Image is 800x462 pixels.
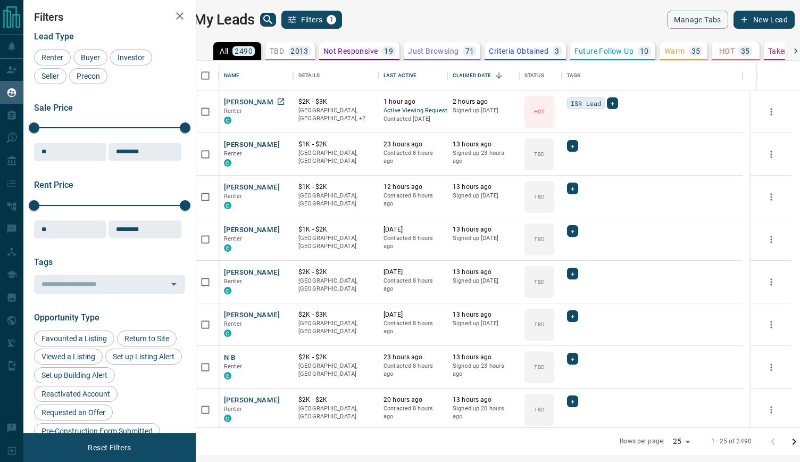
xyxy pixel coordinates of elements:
[453,61,491,90] div: Claimed Date
[489,47,548,55] p: Criteria Obtained
[453,395,514,405] p: 13 hours ago
[34,386,118,402] div: Reactivated Account
[378,61,447,90] div: Last Active
[453,310,514,319] p: 13 hours ago
[298,319,373,336] p: [GEOGRAPHIC_DATA], [GEOGRAPHIC_DATA]
[224,202,231,209] div: condos.ca
[664,47,685,55] p: Warm
[763,104,779,120] button: more
[38,390,114,398] span: Reactivated Account
[534,406,544,414] p: TBD
[224,97,280,108] button: [PERSON_NAME]
[384,405,442,421] p: Contacted 8 hours ago
[274,95,288,109] a: Open in New Tab
[224,320,242,327] span: Renter
[34,349,103,365] div: Viewed a Listing
[763,402,779,418] button: more
[290,47,309,55] p: 2013
[571,353,574,364] span: +
[298,183,373,192] p: $1K - $2K
[114,53,148,62] span: Investor
[224,329,231,337] div: condos.ca
[571,98,601,109] span: ISR Lead
[298,234,373,251] p: [GEOGRAPHIC_DATA], [GEOGRAPHIC_DATA]
[384,97,442,106] p: 1 hour ago
[524,61,544,90] div: Status
[711,437,752,446] p: 1–25 of 2490
[224,193,242,200] span: Renter
[224,406,242,412] span: Renter
[384,115,442,123] p: Contacted [DATE]
[519,61,562,90] div: Status
[611,98,614,109] span: +
[667,11,728,29] button: Manage Tabs
[34,103,73,113] span: Sale Price
[534,150,544,158] p: TBD
[763,317,779,333] button: more
[567,61,581,90] div: Tags
[567,140,578,152] div: +
[384,106,442,115] span: Active Viewing Request
[117,331,177,346] div: Return to Site
[166,277,181,292] button: Open
[224,159,231,167] div: condos.ca
[69,68,107,84] div: Precon
[38,334,111,343] span: Favourited a Listing
[384,353,442,362] p: 23 hours ago
[34,49,71,65] div: Renter
[38,408,109,417] span: Requested an Offer
[453,234,514,243] p: Signed up [DATE]
[384,192,442,208] p: Contacted 8 hours ago
[224,395,280,406] button: [PERSON_NAME]
[224,117,231,124] div: condos.ca
[607,97,618,109] div: +
[260,13,276,27] button: search button
[298,225,373,234] p: $1K - $2K
[384,225,442,234] p: [DATE]
[453,319,514,328] p: Signed up [DATE]
[34,367,115,383] div: Set up Building Alert
[224,363,242,370] span: Renter
[219,61,293,90] div: Name
[298,140,373,149] p: $1K - $2K
[220,47,228,55] p: All
[73,49,107,65] div: Buyer
[73,72,104,80] span: Precon
[453,277,514,285] p: Signed up [DATE]
[384,268,442,277] p: [DATE]
[734,11,795,29] button: New Lead
[453,268,514,277] p: 13 hours ago
[555,47,559,55] p: 3
[77,53,104,62] span: Buyer
[571,396,574,407] span: +
[384,183,442,192] p: 12 hours ago
[298,405,373,421] p: [GEOGRAPHIC_DATA], [GEOGRAPHIC_DATA]
[224,372,231,379] div: condos.ca
[298,106,373,123] p: East End, Toronto
[567,183,578,194] div: +
[270,47,284,55] p: TBD
[465,47,474,55] p: 71
[38,371,111,379] span: Set up Building Alert
[34,31,74,42] span: Lead Type
[384,61,416,90] div: Last Active
[453,225,514,234] p: 13 hours ago
[34,331,114,346] div: Favourited a Listing
[453,183,514,192] p: 13 hours ago
[534,235,544,243] p: TBD
[81,439,138,457] button: Reset Filters
[224,310,280,320] button: [PERSON_NAME]
[34,405,113,420] div: Requested an Offer
[567,310,578,322] div: +
[298,353,373,362] p: $2K - $2K
[453,192,514,200] p: Signed up [DATE]
[384,234,442,251] p: Contacted 8 hours ago
[38,352,99,361] span: Viewed a Listing
[298,277,373,293] p: [GEOGRAPHIC_DATA], [GEOGRAPHIC_DATA]
[534,320,544,328] p: TBD
[224,150,242,157] span: Renter
[34,68,66,84] div: Seller
[534,363,544,371] p: TBD
[384,319,442,336] p: Contacted 8 hours ago
[567,395,578,407] div: +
